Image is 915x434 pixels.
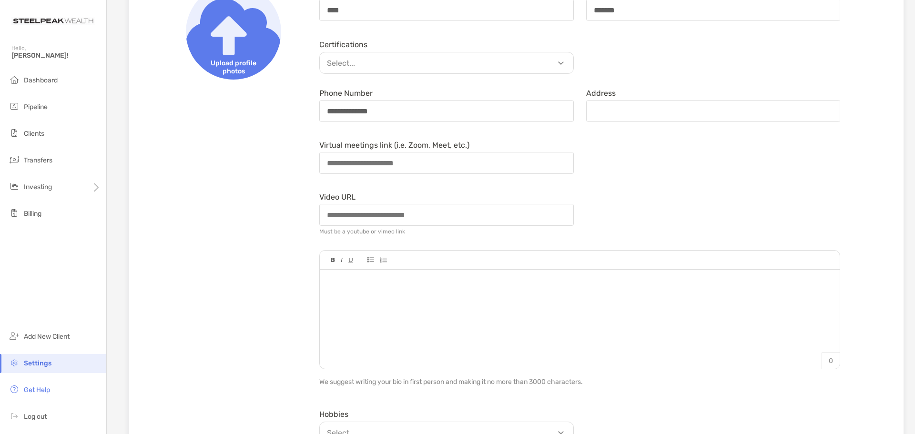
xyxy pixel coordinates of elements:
[24,210,41,218] span: Billing
[9,154,20,165] img: transfers icon
[24,156,52,164] span: Transfers
[367,257,374,262] img: Editor control icon
[186,55,281,80] span: Upload profile photos
[319,410,574,419] div: Hobbies
[24,183,52,191] span: Investing
[24,413,47,421] span: Log out
[9,410,20,422] img: logout icon
[24,103,48,111] span: Pipeline
[341,258,343,262] img: Editor control icon
[9,207,20,219] img: billing icon
[9,127,20,139] img: clients icon
[9,330,20,342] img: add_new_client icon
[322,57,576,69] p: Select...
[331,258,335,262] img: Editor control icon
[24,76,58,84] span: Dashboard
[380,257,387,263] img: Editor control icon
[586,89,616,97] label: Address
[24,333,70,341] span: Add New Client
[319,193,356,201] label: Video URL
[11,4,95,38] img: Zoe Logo
[822,353,840,369] p: 0
[319,40,574,49] div: Certifications
[319,89,373,97] label: Phone Number
[348,258,353,263] img: Editor control icon
[9,384,20,395] img: get-help icon
[319,228,405,235] div: Must be a youtube or vimeo link
[9,74,20,85] img: dashboard icon
[9,181,20,192] img: investing icon
[9,101,20,112] img: pipeline icon
[319,141,469,149] label: Virtual meetings link (i.e. Zoom, Meet, etc.)
[11,51,101,60] span: [PERSON_NAME]!
[24,359,51,367] span: Settings
[319,376,840,388] p: We suggest writing your bio in first person and making it no more than 3000 characters.
[9,357,20,368] img: settings icon
[24,130,44,138] span: Clients
[24,386,50,394] span: Get Help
